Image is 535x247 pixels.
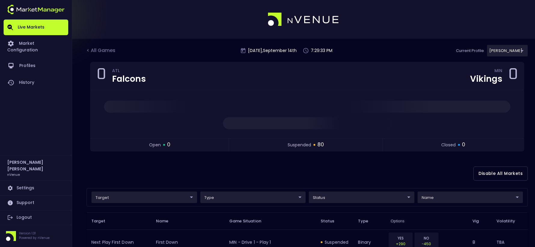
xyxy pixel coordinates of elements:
button: Disable All Markets [473,166,528,181]
span: suspended [288,142,311,148]
span: closed [441,142,456,148]
div: 0 [508,67,518,85]
span: Type [358,218,376,224]
a: Settings [4,181,68,195]
h3: nVenue [7,172,20,177]
a: Live Markets [4,20,68,35]
p: Current Profile [456,48,484,54]
span: open [149,142,161,148]
a: Profiles [4,57,68,74]
span: 0 [462,141,465,149]
div: ATL [112,69,146,74]
img: logo [7,5,65,14]
div: < All Games [87,47,117,55]
div: target [91,191,197,203]
div: target [417,191,523,203]
p: 7:29:33 PM [311,47,332,54]
p: [DATE] , September 14 th [248,47,297,54]
p: Version 1.31 [19,231,50,236]
p: Powered by nVenue [19,236,50,240]
div: Version 1.31Powered by nVenue [4,231,68,241]
div: target [309,191,414,203]
span: Status [321,218,342,224]
div: 0 [96,67,106,85]
p: -450 [418,241,435,247]
h2: [PERSON_NAME] [PERSON_NAME] [7,159,65,172]
div: Vikings [470,75,502,83]
span: 80 [317,141,324,149]
a: History [4,74,68,91]
th: Options [386,212,468,230]
div: MIN [494,69,502,74]
img: logo [268,13,339,26]
div: target [487,45,528,56]
span: Target [91,218,113,224]
div: suspended [321,239,348,245]
p: +290 [393,241,409,247]
div: Falcons [112,75,146,83]
a: Support [4,196,68,210]
p: NO [418,235,435,241]
span: Vig [472,218,487,224]
a: Market Configuration [4,35,68,57]
div: target [200,191,306,203]
span: Name [156,218,176,224]
span: 0 [167,141,170,149]
p: YES [393,235,409,241]
a: Logout [4,210,68,225]
span: Game Situation [229,218,269,224]
span: Volatility [497,218,523,224]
